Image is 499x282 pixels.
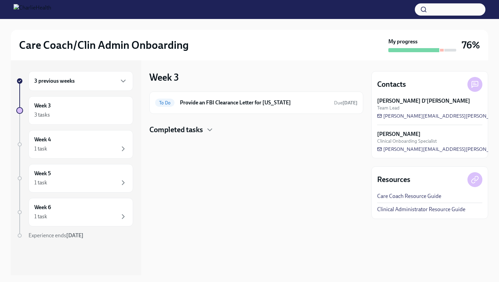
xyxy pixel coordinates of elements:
[16,96,133,125] a: Week 33 tasks
[149,125,203,135] h4: Completed tasks
[334,100,357,106] span: September 11th, 2025 10:00
[34,136,51,143] h6: Week 4
[16,198,133,226] a: Week 61 task
[34,111,50,119] div: 3 tasks
[377,193,441,200] a: Care Coach Resource Guide
[34,102,51,109] h6: Week 3
[155,97,357,108] a: To DoProvide an FBI Clearance Letter for [US_STATE]Due[DATE]
[34,77,75,85] h6: 3 previous weeks
[377,97,470,105] strong: [PERSON_NAME] D'[PERSON_NAME]
[377,206,465,213] a: Clinical Administrator Resource Guide
[34,213,47,220] div: 1 task
[34,145,47,153] div: 1 task
[29,71,133,91] div: 3 previous weeks
[377,175,410,185] h4: Resources
[377,138,437,144] span: Clinical Onboarding Specialist
[14,4,51,15] img: CharlieHealth
[19,38,189,52] h2: Care Coach/Clin Admin Onboarding
[462,39,480,51] h3: 76%
[149,71,179,83] h3: Week 3
[34,179,47,186] div: 1 task
[180,99,329,106] h6: Provide an FBI Clearance Letter for [US_STATE]
[343,100,357,106] strong: [DATE]
[66,232,84,239] strong: [DATE]
[16,130,133,159] a: Week 41 task
[16,164,133,193] a: Week 51 task
[34,204,51,211] h6: Week 6
[155,100,174,105] span: To Do
[149,125,363,135] div: Completed tasks
[377,105,400,111] span: Team Lead
[334,100,357,106] span: Due
[29,232,84,239] span: Experience ends
[377,130,421,138] strong: [PERSON_NAME]
[388,38,418,45] strong: My progress
[377,79,406,89] h4: Contacts
[34,170,51,177] h6: Week 5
